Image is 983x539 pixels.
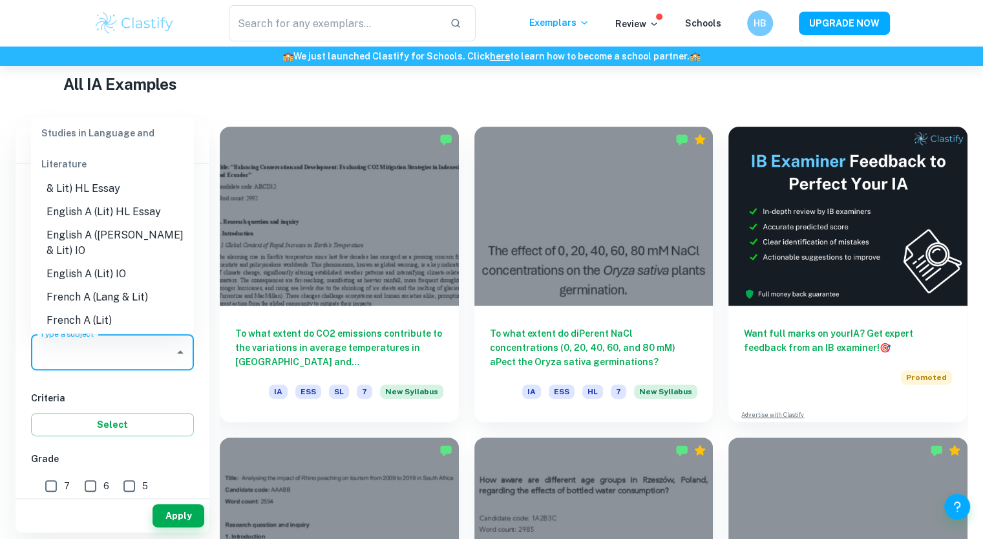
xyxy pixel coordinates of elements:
[439,133,452,146] img: Marked
[229,5,440,41] input: Search for any exemplars...
[31,162,194,200] li: English A ([PERSON_NAME] & Lit) HL Essay
[741,410,804,419] a: Advertise with Clastify
[611,385,626,399] span: 7
[744,326,952,355] h6: Want full marks on your IA ? Get expert feedback from an IB examiner!
[269,385,288,399] span: IA
[153,504,204,527] button: Apply
[31,391,194,405] h6: Criteria
[380,385,443,407] div: Starting from the May 2026 session, the ESS IA requirements have changed. We created this exempla...
[930,444,943,457] img: Marked
[31,332,194,355] li: German A (Lang & Lit)
[31,118,194,180] div: Studies in Language and Literature
[295,385,321,399] span: ESS
[31,262,194,286] li: English A (Lit) IO
[329,385,349,399] span: SL
[31,309,194,332] li: French A (Lit)
[549,385,575,399] span: ESS
[103,479,109,493] span: 6
[634,385,697,399] span: New Syllabus
[220,127,459,422] a: To what extent do CO2 emissions contribute to the variations in average temperatures in [GEOGRAPH...
[901,370,952,385] span: Promoted
[690,51,701,61] span: 🏫
[282,51,293,61] span: 🏫
[3,49,980,63] h6: We just launched Clastify for Schools. Click to learn how to become a school partner.
[16,127,209,163] h6: Filter exemplars
[31,413,194,436] button: Select
[357,385,372,399] span: 7
[728,127,967,422] a: Want full marks on yourIA? Get expert feedback from an IB examiner!PromotedAdvertise with Clastify
[31,200,194,224] li: English A (Lit) HL Essay
[474,127,713,422] a: To what extent do diPerent NaCl concentrations (0, 20, 40, 60, and 80 mM) aPect the Oryza sativa ...
[439,444,452,457] img: Marked
[948,444,961,457] div: Premium
[64,479,70,493] span: 7
[490,51,510,61] a: here
[94,10,176,36] img: Clastify logo
[235,326,443,369] h6: To what extent do CO2 emissions contribute to the variations in average temperatures in [GEOGRAPH...
[615,17,659,31] p: Review
[63,72,920,96] h1: All IA Examples
[490,326,698,369] h6: To what extent do diPerent NaCl concentrations (0, 20, 40, 60, and 80 mM) aPect the Oryza sativa ...
[752,16,767,30] h6: HB
[747,10,773,36] button: HB
[31,224,194,262] li: English A ([PERSON_NAME] & Lit) IO
[40,328,94,339] label: Type a subject
[529,16,589,30] p: Exemplars
[675,133,688,146] img: Marked
[171,343,189,361] button: Close
[693,444,706,457] div: Premium
[582,385,603,399] span: HL
[522,385,541,399] span: IA
[31,452,194,466] h6: Grade
[380,385,443,399] span: New Syllabus
[880,343,891,353] span: 🎯
[675,444,688,457] img: Marked
[944,494,970,520] button: Help and Feedback
[693,133,706,146] div: Premium
[799,12,890,35] button: UPGRADE NOW
[634,385,697,407] div: Starting from the May 2026 session, the ESS IA requirements have changed. We created this exempla...
[728,127,967,306] img: Thumbnail
[31,286,194,309] li: French A (Lang & Lit)
[142,479,148,493] span: 5
[685,18,721,28] a: Schools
